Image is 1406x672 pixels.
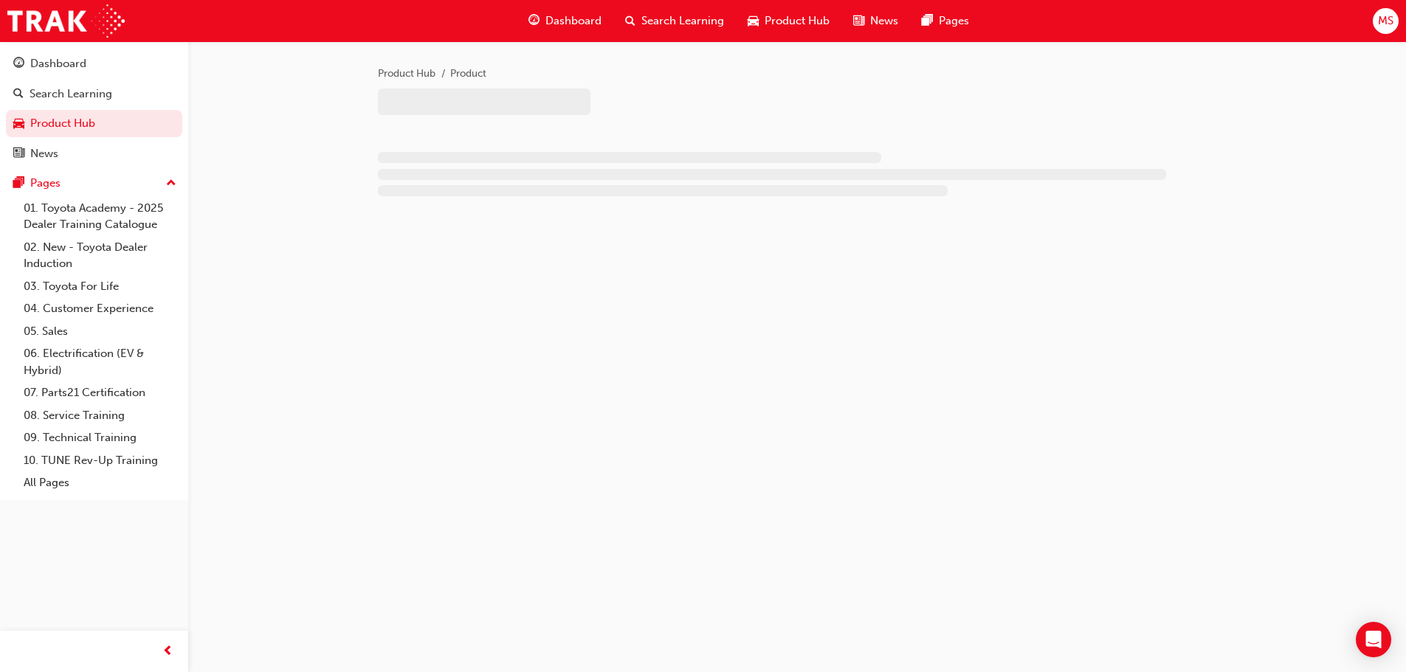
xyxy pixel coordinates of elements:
[18,471,182,494] a: All Pages
[6,47,182,170] button: DashboardSearch LearningProduct HubNews
[166,174,176,193] span: up-icon
[1378,13,1393,30] span: MS
[13,117,24,131] span: car-icon
[7,4,125,38] img: Trak
[30,55,86,72] div: Dashboard
[18,297,182,320] a: 04. Customer Experience
[30,145,58,162] div: News
[910,6,981,36] a: pages-iconPages
[528,12,540,30] span: guage-icon
[18,342,182,381] a: 06. Electrification (EV & Hybrid)
[853,12,864,30] span: news-icon
[748,12,759,30] span: car-icon
[18,449,182,472] a: 10. TUNE Rev-Up Training
[736,6,841,36] a: car-iconProduct Hub
[545,13,602,30] span: Dashboard
[13,148,24,161] span: news-icon
[30,86,112,103] div: Search Learning
[6,170,182,197] button: Pages
[18,320,182,343] a: 05. Sales
[841,6,910,36] a: news-iconNews
[378,67,435,80] a: Product Hub
[939,13,969,30] span: Pages
[18,197,182,236] a: 01. Toyota Academy - 2025 Dealer Training Catalogue
[18,426,182,449] a: 09. Technical Training
[613,6,736,36] a: search-iconSearch Learning
[1356,622,1391,657] div: Open Intercom Messenger
[765,13,830,30] span: Product Hub
[625,12,635,30] span: search-icon
[1373,8,1399,34] button: MS
[6,110,182,137] a: Product Hub
[18,404,182,427] a: 08. Service Training
[6,80,182,108] a: Search Learning
[6,140,182,167] a: News
[18,275,182,298] a: 03. Toyota For Life
[30,175,61,192] div: Pages
[13,58,24,71] span: guage-icon
[870,13,898,30] span: News
[922,12,933,30] span: pages-icon
[13,177,24,190] span: pages-icon
[641,13,724,30] span: Search Learning
[18,381,182,404] a: 07. Parts21 Certification
[18,236,182,275] a: 02. New - Toyota Dealer Induction
[6,50,182,77] a: Dashboard
[517,6,613,36] a: guage-iconDashboard
[450,66,486,83] li: Product
[13,88,24,101] span: search-icon
[162,642,173,661] span: prev-icon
